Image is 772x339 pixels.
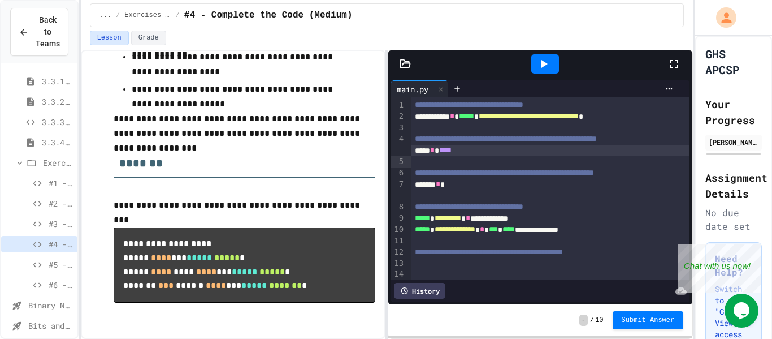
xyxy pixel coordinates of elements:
span: Binary Numbers [28,299,73,311]
div: My Account [704,5,739,31]
div: 10 [391,224,405,235]
span: #4 - Complete the Code (Medium) [184,8,353,22]
div: 5 [391,156,405,168]
div: 14 [391,269,405,280]
div: 1 [391,100,405,111]
button: Back to Teams [10,8,68,56]
h2: Your Progress [705,96,762,128]
div: History [394,283,445,299]
div: 8 [391,201,405,213]
div: 12 [391,247,405,258]
h2: Assignment Details [705,170,762,201]
button: Lesson [90,31,129,45]
span: 3.3.2: Review - Variables and Data Types [42,96,73,108]
span: / [590,316,594,325]
div: main.py [391,80,448,97]
span: ... [99,11,112,20]
div: 13 [391,258,405,269]
span: 3.3.3: What's the Type? [42,116,73,128]
span: #6 - Complete the Code (Hard) [49,279,73,291]
h1: GHS APCSP [705,46,762,78]
span: #5 - Fix the Code (Hard) [49,259,73,271]
div: 3 [391,122,405,134]
div: 9 [391,213,405,224]
div: main.py [391,83,434,95]
span: Exercises - Variables and Data Types [124,11,171,20]
button: Submit Answer [613,311,684,329]
span: / [176,11,180,20]
span: Back to Teams [36,14,60,50]
span: - [579,315,588,326]
div: 7 [391,179,405,201]
span: #2 - Complete the Code (Easy) [49,198,73,209]
div: 4 [391,134,405,156]
button: Grade [131,31,166,45]
span: 3.3.4: AP Practice - Variables [42,136,73,148]
span: #4 - Complete the Code (Medium) [49,238,73,250]
iframe: chat widget [678,244,761,293]
div: 6 [391,168,405,179]
iframe: chat widget [725,294,761,328]
span: 3.3.1: Variables and Data Types [42,75,73,87]
span: #3 - Fix the Code (Medium) [49,218,73,230]
div: [PERSON_NAME] [709,137,758,147]
span: #1 - Fix the Code (Easy) [49,177,73,189]
span: Exercises - Variables and Data Types [43,157,73,169]
span: / [116,11,120,20]
div: 11 [391,235,405,247]
span: Submit Answer [622,316,675,325]
span: 10 [595,316,603,325]
div: No due date set [705,206,762,233]
span: Bits and Bytes [28,320,73,332]
div: 2 [391,111,405,122]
